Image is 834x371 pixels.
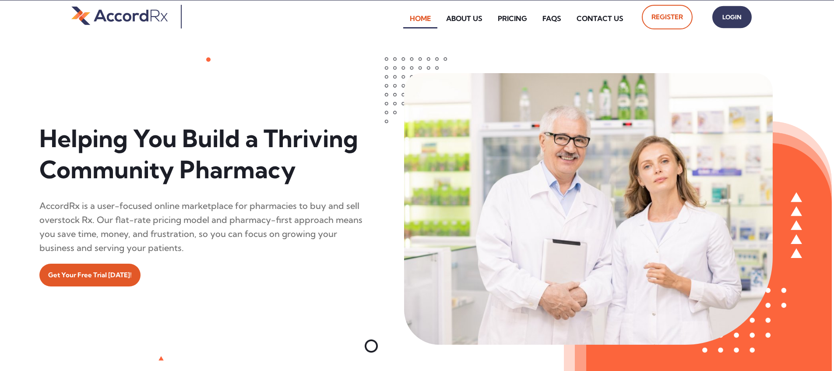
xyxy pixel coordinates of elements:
a: Login [712,6,752,28]
a: Home [403,8,437,28]
img: default-logo [71,5,168,26]
div: AccordRx is a user-focused online marketplace for pharmacies to buy and sell overstock Rx. Our fl... [39,199,365,255]
a: FAQs [536,8,568,28]
span: Get Your Free Trial [DATE]! [48,268,132,282]
span: Register [651,10,683,24]
a: About Us [440,8,489,28]
a: Contact Us [570,8,630,28]
a: Register [642,5,693,29]
a: Pricing [491,8,534,28]
a: Get Your Free Trial [DATE]! [39,264,141,286]
h1: Helping You Build a Thriving Community Pharmacy [39,123,365,186]
span: Login [721,11,743,24]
